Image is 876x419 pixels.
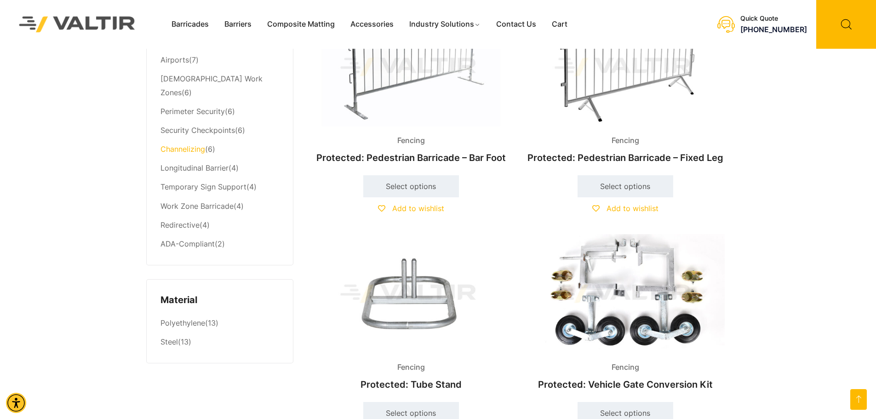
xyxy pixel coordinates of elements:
a: Industry Solutions [401,17,488,31]
a: Channelizing [160,144,205,154]
a: call (888) 496-3625 [740,25,807,34]
a: FencingProtected: Vehicle Gate Conversion Kit [526,234,725,395]
a: FencingProtected: Pedestrian Barricade – Bar Foot [312,7,510,168]
li: (6) [160,140,279,159]
li: (13) [160,333,279,350]
a: Airports [160,55,189,64]
span: Fencing [390,361,432,374]
li: (6) [160,102,279,121]
span: Fencing [605,134,646,148]
img: Fencing [312,234,510,353]
a: Add to wishlist [592,204,658,213]
img: Valtir Rentals [7,4,148,44]
span: Fencing [605,361,646,374]
a: Composite Matting [259,17,343,31]
li: (7) [160,51,279,69]
a: Steel [160,337,178,346]
a: Contact Us [488,17,544,31]
li: (2) [160,235,279,251]
li: (4) [160,159,279,178]
a: Select options for “Pedestrian Barricade - Bar Foot” [363,175,459,197]
a: Open this option [850,389,867,410]
img: Fencing [312,7,510,126]
a: Select options for “Pedestrian Barricade - Fixed Leg” [578,175,673,197]
li: (4) [160,178,279,197]
img: Fencing [526,234,725,353]
a: Barricades [164,17,217,31]
span: Add to wishlist [392,204,444,213]
a: Temporary Sign Support [160,182,246,191]
h4: Material [160,293,279,307]
a: Perimeter Security [160,107,225,116]
a: Redirective [160,220,200,230]
a: Add to wishlist [378,204,444,213]
a: [DEMOGRAPHIC_DATA] Work Zones [160,74,263,97]
span: Fencing [390,134,432,148]
h2: Protected: Pedestrian Barricade – Bar Foot [312,148,510,168]
h2: Protected: Tube Stand [312,374,510,395]
a: Accessories [343,17,401,31]
a: Barriers [217,17,259,31]
h2: Protected: Pedestrian Barricade – Fixed Leg [526,148,725,168]
li: (4) [160,197,279,216]
div: Quick Quote [740,15,807,23]
a: Longitudinal Barrier [160,163,229,172]
h2: Protected: Vehicle Gate Conversion Kit [526,374,725,395]
a: Security Checkpoints [160,126,235,135]
span: Add to wishlist [607,204,658,213]
li: (13) [160,314,279,333]
div: Accessibility Menu [6,393,26,413]
li: (6) [160,121,279,140]
a: Work Zone Barricade [160,201,234,211]
a: Cart [544,17,575,31]
a: Polyethylene [160,318,205,327]
img: Fencing [526,7,725,126]
a: FencingProtected: Tube Stand [312,234,510,395]
a: ADA-Compliant [160,239,215,248]
a: FencingProtected: Pedestrian Barricade – Fixed Leg [526,7,725,168]
li: (6) [160,69,279,102]
li: (4) [160,216,279,235]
